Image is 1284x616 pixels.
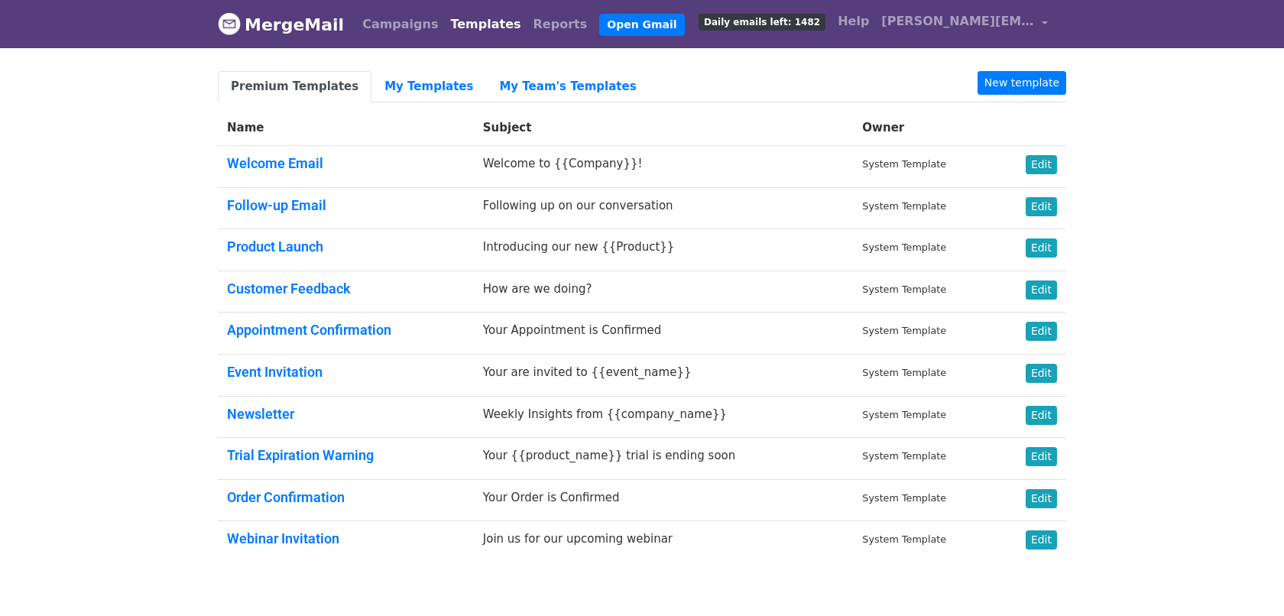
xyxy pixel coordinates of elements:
[862,158,946,170] small: System Template
[227,489,345,505] a: Order Confirmation
[474,438,854,480] td: Your {{product_name}} trial is ending soon
[474,146,854,188] td: Welcome to {{Company}}!
[227,322,391,338] a: Appointment Confirmation
[862,367,946,378] small: System Template
[227,406,294,422] a: Newsletter
[692,6,832,37] a: Daily emails left: 1482
[1026,280,1057,300] a: Edit
[227,530,339,546] a: Webinar Invitation
[474,229,854,271] td: Introducing our new {{Product}}
[218,71,371,102] a: Premium Templates
[474,521,854,563] td: Join us for our upcoming webinar
[444,9,527,40] a: Templates
[474,271,854,313] td: How are we doing?
[371,71,486,102] a: My Templates
[853,110,996,146] th: Owner
[862,325,946,336] small: System Template
[862,533,946,545] small: System Template
[227,197,326,213] a: Follow-up Email
[599,14,684,36] a: Open Gmail
[862,200,946,212] small: System Template
[227,364,323,380] a: Event Invitation
[881,12,1034,31] span: [PERSON_NAME][EMAIL_ADDRESS][PERSON_NAME][DOMAIN_NAME]
[227,447,374,463] a: Trial Expiration Warning
[218,12,241,35] img: MergeMail logo
[1026,489,1057,508] a: Edit
[862,242,946,253] small: System Template
[474,110,854,146] th: Subject
[218,110,474,146] th: Name
[486,71,649,102] a: My Team's Templates
[1026,155,1057,174] a: Edit
[862,450,946,462] small: System Template
[356,9,444,40] a: Campaigns
[227,155,323,171] a: Welcome Email
[218,8,344,41] a: MergeMail
[862,284,946,295] small: System Template
[474,313,854,355] td: Your Appointment is Confirmed
[832,6,875,37] a: Help
[1026,364,1057,383] a: Edit
[978,71,1066,95] a: New template
[1026,530,1057,550] a: Edit
[1026,406,1057,425] a: Edit
[699,14,825,31] span: Daily emails left: 1482
[1026,238,1057,258] a: Edit
[474,187,854,229] td: Following up on our conversation
[474,354,854,396] td: Your are invited to {{event_name}}
[474,396,854,438] td: Weekly Insights from {{company_name}}
[862,409,946,420] small: System Template
[862,492,946,504] small: System Template
[474,479,854,521] td: Your Order is Confirmed
[875,6,1054,42] a: [PERSON_NAME][EMAIL_ADDRESS][PERSON_NAME][DOMAIN_NAME]
[527,9,594,40] a: Reports
[1026,197,1057,216] a: Edit
[1026,322,1057,341] a: Edit
[1026,447,1057,466] a: Edit
[227,280,351,297] a: Customer Feedback
[227,238,323,255] a: Product Launch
